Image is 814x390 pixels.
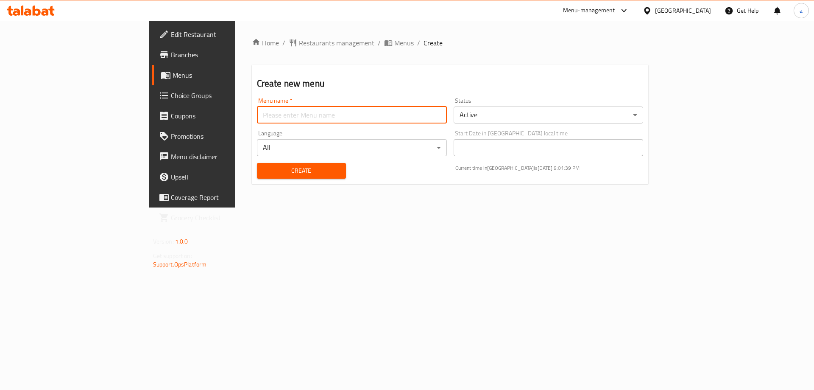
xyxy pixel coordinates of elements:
button: Create [257,163,346,179]
a: Choice Groups [152,85,285,106]
a: Menus [152,65,285,85]
span: Coverage Report [171,192,278,202]
span: Upsell [171,172,278,182]
div: Active [454,107,644,123]
span: Restaurants management [299,38,374,48]
p: Current time in [GEOGRAPHIC_DATA] is [DATE] 9:01:39 PM [455,164,644,172]
span: Version: [153,236,174,247]
li: / [417,38,420,48]
span: Create [424,38,443,48]
span: 1.0.0 [175,236,188,247]
span: Grocery Checklist [171,213,278,223]
div: Menu-management [563,6,615,16]
nav: breadcrumb [252,38,649,48]
a: Support.OpsPlatform [153,259,207,270]
span: Get support on: [153,250,192,261]
a: Grocery Checklist [152,208,285,228]
span: Menu disclaimer [171,152,278,162]
a: Edit Restaurant [152,24,285,45]
a: Branches [152,45,285,65]
a: Menu disclaimer [152,146,285,167]
span: Coupons [171,111,278,121]
a: Promotions [152,126,285,146]
a: Menus [384,38,414,48]
a: Coupons [152,106,285,126]
a: Upsell [152,167,285,187]
span: Branches [171,50,278,60]
span: Choice Groups [171,90,278,101]
span: Create [264,166,339,176]
span: Menus [173,70,278,80]
span: Edit Restaurant [171,29,278,39]
a: Restaurants management [289,38,374,48]
h2: Create new menu [257,77,644,90]
li: / [378,38,381,48]
input: Please enter Menu name [257,107,447,123]
div: [GEOGRAPHIC_DATA] [655,6,711,15]
span: a [800,6,803,15]
span: Promotions [171,131,278,141]
div: All [257,139,447,156]
a: Coverage Report [152,187,285,208]
span: Menus [394,38,414,48]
